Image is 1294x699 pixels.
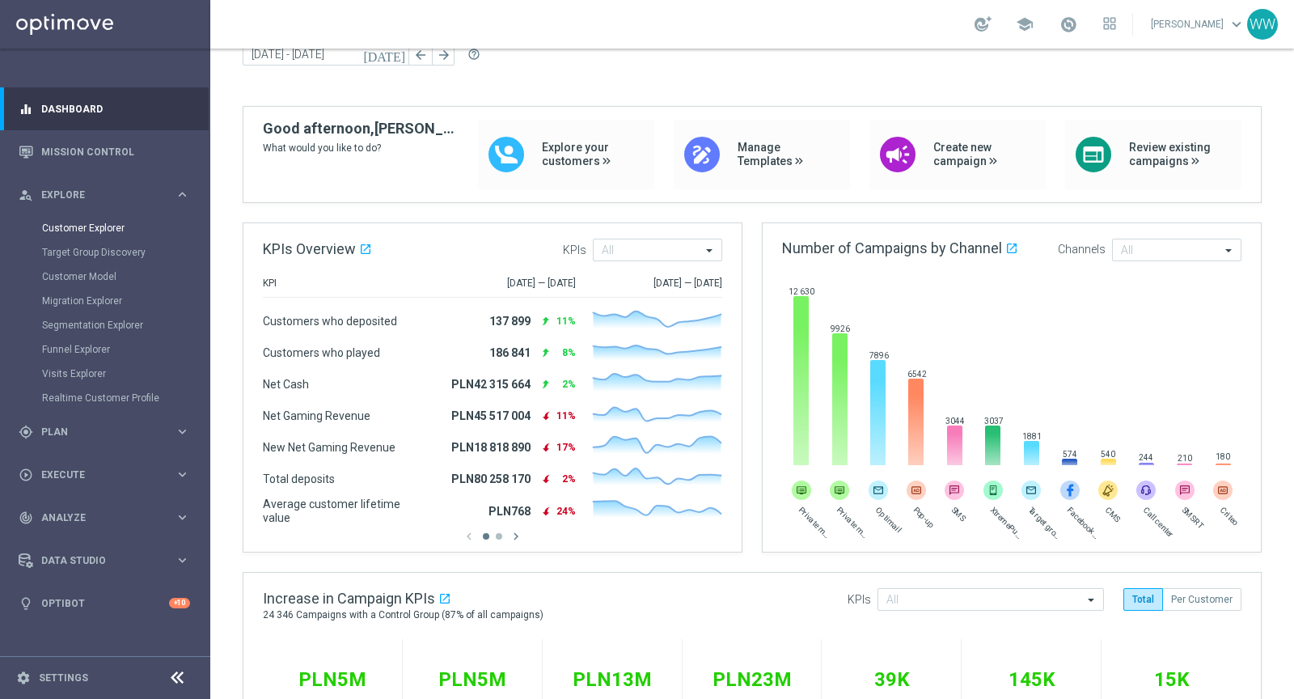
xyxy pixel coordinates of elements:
div: Plan [19,425,175,439]
i: keyboard_arrow_right [175,424,190,439]
button: Mission Control [18,146,191,159]
div: Visits Explorer [42,362,209,386]
div: Customer Explorer [42,216,209,240]
a: Dashboard [41,87,190,130]
i: keyboard_arrow_right [175,553,190,568]
button: equalizer Dashboard [18,103,191,116]
div: Target Group Discovery [42,240,209,265]
a: Customer Model [42,270,168,283]
div: Customer Model [42,265,209,289]
button: Data Studio keyboard_arrow_right [18,554,191,567]
div: Optibot [19,582,190,625]
div: Migration Explorer [42,289,209,313]
div: Mission Control [19,130,190,173]
a: Settings [39,673,88,683]
span: Execute [41,470,175,480]
div: Dashboard [19,87,190,130]
span: Explore [41,190,175,200]
a: Segmentation Explorer [42,319,168,332]
button: person_search Explore keyboard_arrow_right [18,189,191,201]
div: Realtime Customer Profile [42,386,209,410]
i: play_circle_outline [19,468,33,482]
span: Analyze [41,513,175,523]
button: play_circle_outline Execute keyboard_arrow_right [18,468,191,481]
button: gps_fixed Plan keyboard_arrow_right [18,426,191,438]
a: Migration Explorer [42,294,168,307]
a: Customer Explorer [42,222,168,235]
span: Data Studio [41,556,175,566]
div: Analyze [19,510,175,525]
button: track_changes Analyze keyboard_arrow_right [18,511,191,524]
a: Visits Explorer [42,367,168,380]
i: keyboard_arrow_right [175,510,190,525]
button: lightbulb Optibot +10 [18,597,191,610]
div: +10 [169,598,190,608]
div: Explore [19,188,175,202]
i: keyboard_arrow_right [175,187,190,202]
span: school [1016,15,1034,33]
div: Data Studio [19,553,175,568]
i: settings [16,671,31,685]
a: Realtime Customer Profile [42,392,168,405]
i: lightbulb [19,596,33,611]
span: keyboard_arrow_down [1228,15,1245,33]
a: [PERSON_NAME]keyboard_arrow_down [1149,12,1247,36]
span: Plan [41,427,175,437]
a: Optibot [41,582,169,625]
div: Execute [19,468,175,482]
div: WW [1247,9,1278,40]
i: gps_fixed [19,425,33,439]
i: track_changes [19,510,33,525]
a: Mission Control [41,130,190,173]
i: keyboard_arrow_right [175,467,190,482]
i: equalizer [19,102,33,116]
div: Funnel Explorer [42,337,209,362]
div: Segmentation Explorer [42,313,209,337]
i: person_search [19,188,33,202]
a: Target Group Discovery [42,246,168,259]
a: Funnel Explorer [42,343,168,356]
